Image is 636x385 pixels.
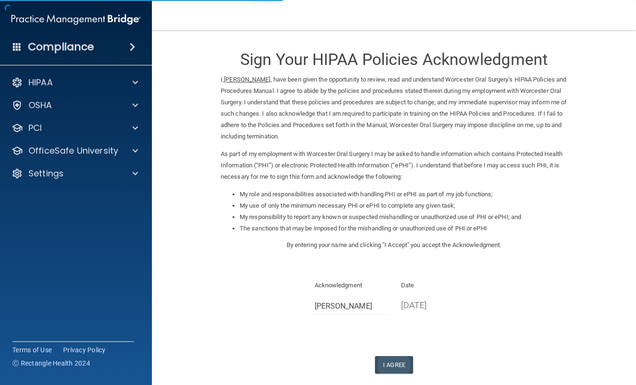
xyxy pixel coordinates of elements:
[12,345,52,355] a: Terms of Use
[12,358,90,368] span: Ⓒ Rectangle Health 2024
[240,200,567,211] li: My use of only the minimum necessary PHI or ePHI to complete any given task;
[28,100,52,111] p: OSHA
[28,168,64,179] p: Settings
[11,145,138,156] a: OfficeSafe University
[28,77,53,88] p: HIPAA
[28,40,94,54] h4: Compliance
[315,280,387,291] p: Acknowledgment
[11,77,138,88] a: HIPAA
[401,297,474,313] p: [DATE]
[240,189,567,200] li: My role and responsibilities associated with handling PHI or ePHI as part of my job functions;
[375,356,413,374] button: I Agree
[11,122,138,134] a: PCI
[224,76,270,83] ins: [PERSON_NAME]
[221,239,567,251] p: By entering your name and clicking "I Accept" you accept the Acknowledgment.
[221,148,567,183] p: As part of my employment with Worcester Oral Surgery I may be asked to handle information which c...
[11,100,138,111] a: OSHA
[11,10,140,29] img: PMB logo
[11,168,138,179] a: Settings
[315,297,387,315] input: Full Name
[28,145,118,156] p: OfficeSafe University
[28,122,42,134] p: PCI
[63,345,106,355] a: Privacy Policy
[221,74,567,142] p: I, , have been given the opportunity to review, read and understand Worcester Oral Surgery’s HIPA...
[240,211,567,223] li: My responsibility to report any known or suspected mishandling or unauthorized use of PHI or ePHI...
[240,223,567,234] li: The sanctions that may be imposed for the mishandling or unauthorized use of PHI or ePHI
[401,280,474,291] p: Date
[221,51,567,68] h3: Sign Your HIPAA Policies Acknowledgment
